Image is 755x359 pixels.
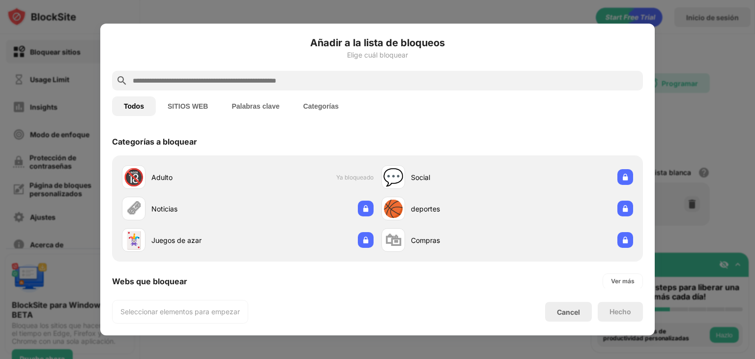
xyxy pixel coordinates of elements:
h6: Añadir a la lista de bloqueos [112,35,643,50]
div: Adulto [151,172,248,182]
img: search.svg [116,75,128,87]
div: Noticias [151,204,248,214]
div: Categorías a bloquear [112,137,197,147]
div: Elige cuál bloquear [112,51,643,59]
div: Hecho [610,308,631,316]
button: Todos [112,96,156,116]
div: deportes [411,204,507,214]
div: 🃏 [123,230,144,250]
div: 🏀 [383,199,404,219]
button: Palabras clave [220,96,291,116]
div: 🔞 [123,167,144,187]
div: Social [411,172,507,182]
div: Seleccionar elementos para empezar [120,307,240,317]
div: Cancel [557,308,580,316]
div: Webs que bloquear [112,276,187,286]
button: Categorías [291,96,350,116]
div: Juegos de azar [151,235,248,245]
span: Ya bloqueado [336,174,374,181]
div: 🛍 [385,230,402,250]
div: Compras [411,235,507,245]
button: SITIOS WEB [156,96,220,116]
div: 💬 [383,167,404,187]
div: 🗞 [125,199,142,219]
div: Ver más [611,276,635,286]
